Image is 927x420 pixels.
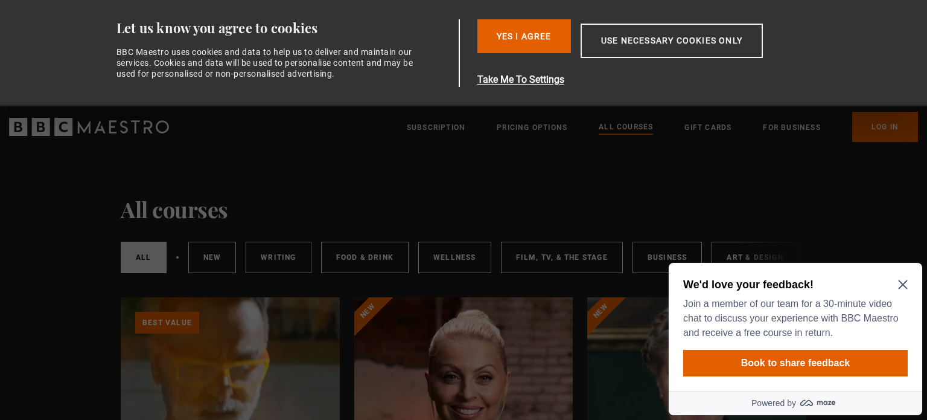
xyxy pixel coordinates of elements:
a: Business [632,242,702,273]
p: Join a member of our team for a 30-minute video chat to discuss your experience with BBC Maestro ... [19,39,239,82]
a: New [188,242,237,273]
button: Book to share feedback [19,92,244,118]
svg: BBC Maestro [9,118,169,136]
a: Food & Drink [321,242,409,273]
a: Gift Cards [684,121,731,134]
a: Subscription [407,121,465,134]
a: Log In [852,112,918,142]
a: All Courses [599,121,653,134]
a: Art & Design [712,242,798,273]
div: BBC Maestro uses cookies and data to help us to deliver and maintain our services. Cookies and da... [116,47,421,80]
a: For business [763,121,820,134]
p: Best value [135,312,199,334]
div: Optional study invitation [5,5,258,157]
nav: Primary [407,112,918,142]
a: All [121,242,167,273]
a: Powered by maze [5,133,258,157]
a: Pricing Options [497,121,567,134]
button: Use necessary cookies only [581,24,763,58]
button: Close Maze Prompt [234,22,244,31]
button: Yes I Agree [477,19,571,53]
h2: We'd love your feedback! [19,19,239,34]
h1: All courses [121,196,228,222]
div: Let us know you agree to cookies [116,19,454,37]
button: Take Me To Settings [477,73,820,87]
a: Wellness [418,242,491,273]
a: Writing [246,242,311,273]
a: Film, TV, & The Stage [501,242,623,273]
